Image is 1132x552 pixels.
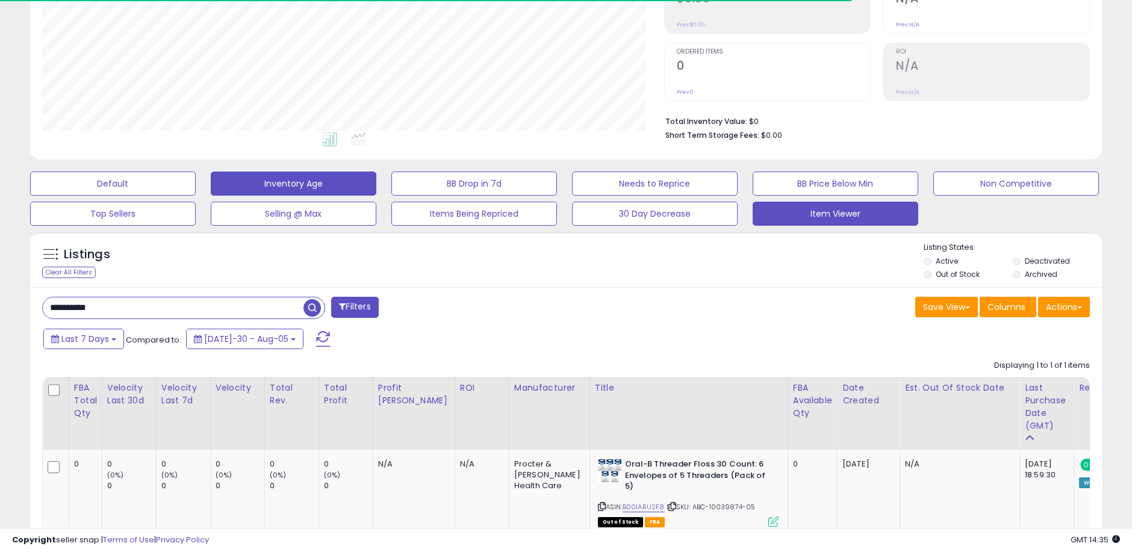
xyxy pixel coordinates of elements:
[204,333,288,345] span: [DATE]-30 - Aug-05
[595,382,783,394] div: Title
[842,382,895,407] div: Date Created
[1038,297,1090,317] button: Actions
[460,382,504,394] div: ROI
[324,470,341,480] small: (0%)
[107,459,156,470] div: 0
[753,202,918,226] button: Item Viewer
[987,301,1025,313] span: Columns
[107,480,156,491] div: 0
[216,382,260,394] div: Velocity
[270,382,314,407] div: Total Rev.
[667,502,756,512] span: | SKU: ABC-10039874-05
[12,534,56,545] strong: Copyright
[572,202,738,226] button: 30 Day Decrease
[762,129,783,141] span: $0.00
[994,360,1090,371] div: Displaying 1 to 1 of 1 items
[161,470,178,480] small: (0%)
[980,297,1036,317] button: Columns
[677,21,706,28] small: Prev: $0.00
[514,459,580,492] div: Procter & [PERSON_NAME] Health Care
[924,242,1102,253] p: Listing States:
[30,172,196,196] button: Default
[1025,256,1070,266] label: Deactivated
[61,333,109,345] span: Last 7 Days
[378,459,446,470] div: N/A
[1081,460,1096,470] span: ON
[161,459,210,470] div: 0
[905,459,1010,470] p: N/A
[793,382,832,420] div: FBA Available Qty
[126,334,181,346] span: Compared to:
[915,297,978,317] button: Save View
[156,534,209,545] a: Privacy Policy
[677,49,871,55] span: Ordered Items
[216,480,264,491] div: 0
[460,459,500,470] div: N/A
[324,382,368,407] div: Total Profit
[270,480,319,491] div: 0
[107,382,151,407] div: Velocity Last 30d
[324,480,373,491] div: 0
[645,517,665,527] span: FBA
[216,459,264,470] div: 0
[186,329,303,349] button: [DATE]-30 - Aug-05
[74,459,93,470] div: 0
[666,113,1081,128] li: $0
[514,382,585,394] div: Manufacturer
[64,246,110,263] h5: Listings
[12,535,209,546] div: seller snap | |
[625,459,771,495] b: Oral-B Threader Floss 30 Count: 6 Envelopes of 5 Threaders (Pack of 5)
[211,172,376,196] button: Inventory Age
[936,256,958,266] label: Active
[161,480,210,491] div: 0
[378,382,450,407] div: Profit [PERSON_NAME]
[43,329,124,349] button: Last 7 Days
[677,88,694,96] small: Prev: 0
[896,88,919,96] small: Prev: N/A
[324,459,373,470] div: 0
[107,470,124,480] small: (0%)
[1079,477,1122,488] div: Win BuyBox
[598,459,622,483] img: 51LgpwT2FaL._SL40_.jpg
[391,172,557,196] button: BB Drop in 7d
[211,202,376,226] button: Selling @ Max
[1025,459,1065,480] div: [DATE] 18:59:30
[216,470,232,480] small: (0%)
[753,172,918,196] button: BB Price Below Min
[623,502,665,512] a: B00IARU2F8
[677,59,871,75] h2: 0
[666,130,760,140] b: Short Term Storage Fees:
[30,202,196,226] button: Top Sellers
[1025,382,1069,432] div: Last Purchase Date (GMT)
[391,202,557,226] button: Items Being Repriced
[1025,269,1057,279] label: Archived
[896,49,1089,55] span: ROI
[936,269,980,279] label: Out of Stock
[103,534,154,545] a: Terms of Use
[572,172,738,196] button: Needs to Reprice
[1079,382,1126,394] div: Repricing
[598,517,643,527] span: All listings that are currently out of stock and unavailable for purchase on Amazon
[74,382,97,420] div: FBA Total Qty
[842,459,891,470] div: [DATE]
[1071,534,1120,545] span: 2025-08-13 14:35 GMT
[896,59,1089,75] h2: N/A
[42,267,96,278] div: Clear All Filters
[270,459,319,470] div: 0
[161,382,205,407] div: Velocity Last 7d
[331,297,378,318] button: Filters
[270,470,287,480] small: (0%)
[896,21,919,28] small: Prev: N/A
[598,459,779,526] div: ASIN:
[933,172,1099,196] button: Non Competitive
[793,459,828,470] div: 0
[905,382,1015,394] div: Est. Out Of Stock Date
[666,116,748,126] b: Total Inventory Value:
